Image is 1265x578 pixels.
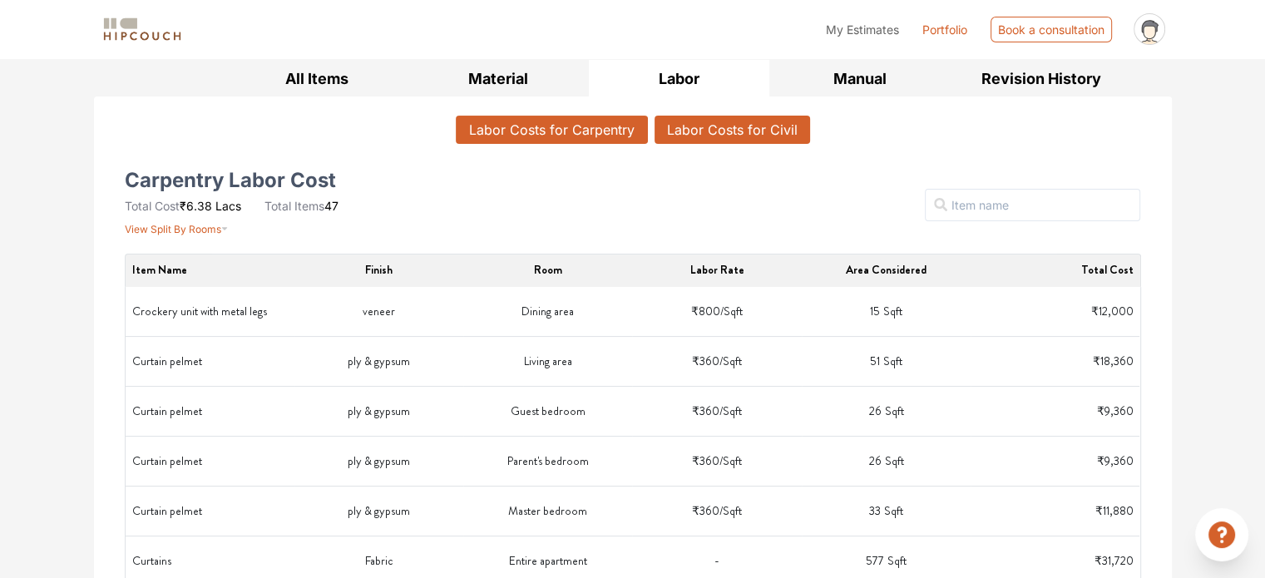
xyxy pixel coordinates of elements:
span: / Sqft [719,403,742,420]
span: Sqft [887,552,907,570]
span: Sqft [884,502,903,520]
td: Curtain pelmet [126,337,294,387]
span: / Sqft [719,452,742,470]
div: - [714,552,719,570]
td: 26 [802,437,971,487]
span: ₹11,880 [1095,502,1133,519]
span: Sqft [883,353,902,370]
span: Total Cost [125,199,180,213]
div: Book a consultation [991,17,1112,42]
td: 15 [802,287,971,337]
th: Room [463,254,632,286]
span: ₹9,360 [1096,403,1133,419]
span: Lacs [215,199,241,213]
button: Labor Costs for Civil [655,116,810,144]
button: Total Cost [1080,261,1133,279]
td: veneer [294,287,463,337]
button: Finish [365,261,393,279]
button: Revision History [951,60,1132,97]
span: ₹360 [692,353,719,369]
td: 33 [802,487,971,536]
span: ₹12,000 [1090,303,1133,319]
td: Master bedroom [463,487,632,536]
span: / Sqft [719,353,742,370]
td: Curtain pelmet [126,487,294,536]
a: Portfolio [922,21,967,38]
span: Total Cost [1080,261,1133,278]
img: logo-horizontal.svg [101,15,184,44]
span: ₹800 [691,303,720,319]
span: Finish [365,261,393,278]
span: ₹31,720 [1094,552,1133,569]
th: Item Name [126,254,294,286]
button: Manual [769,60,951,97]
td: Curtain pelmet [126,387,294,437]
span: Sqft [883,303,902,320]
td: 51 [802,337,971,387]
button: Labor Costs for Carpentry [456,116,648,144]
td: Dining area [463,287,632,337]
span: ₹360 [692,403,719,419]
button: Labor Rate [690,261,744,279]
span: logo-horizontal.svg [101,11,184,48]
td: ply & gypsum [294,337,463,387]
button: Area Considered [846,261,927,279]
td: Curtain pelmet [126,437,294,487]
span: My Estimates [826,22,899,37]
td: Living area [463,337,632,387]
span: Labor Rate [690,261,744,278]
span: Total Items [264,199,324,213]
td: Parent's bedroom [463,437,632,487]
span: / Sqft [720,303,743,320]
td: Crockery unit with metal legs [126,287,294,337]
span: ₹18,360 [1092,353,1133,369]
button: Material [408,60,589,97]
td: ply & gypsum [294,387,463,437]
span: ₹6.38 [180,199,212,213]
li: 47 [264,197,338,215]
td: Guest bedroom [463,387,632,437]
input: Item name [925,189,1140,221]
td: ply & gypsum [294,437,463,487]
td: ply & gypsum [294,487,463,536]
span: ₹360 [692,452,719,469]
h5: Carpentry Labor Cost [125,174,336,187]
button: View Split By Rooms [125,215,229,237]
button: Labor [589,60,770,97]
span: View Split By Rooms [125,223,221,235]
span: ₹9,360 [1096,452,1133,469]
button: All Items [227,60,408,97]
td: 26 [802,387,971,437]
span: Sqft [884,403,903,420]
span: Area Considered [846,261,927,278]
span: / Sqft [719,502,742,520]
span: Sqft [884,452,903,470]
span: ₹360 [692,502,719,519]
